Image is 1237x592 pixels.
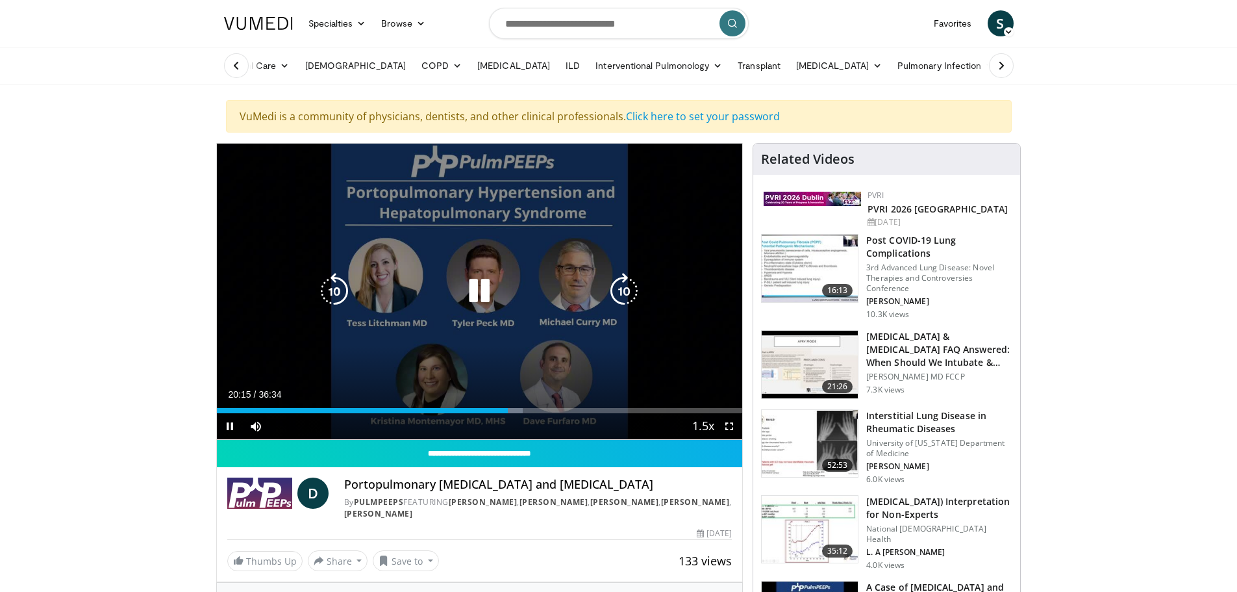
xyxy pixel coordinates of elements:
input: Search topics, interventions [489,8,749,39]
a: 35:12 [MEDICAL_DATA]) Interpretation for Non-Experts National [DEMOGRAPHIC_DATA] Health L. A [PER... [761,495,1012,571]
a: 21:26 [MEDICAL_DATA] & [MEDICAL_DATA] FAQ Answered: When Should We Intubate & How Do We Adj… [PER... [761,330,1012,399]
h3: Interstitial Lung Disease in Rheumatic Diseases [866,409,1012,435]
h4: Portopulmonary [MEDICAL_DATA] and [MEDICAL_DATA] [344,478,732,492]
div: [DATE] [868,216,1010,228]
a: [PERSON_NAME] [449,496,518,508]
a: COPD [414,53,469,79]
button: Save to [373,550,439,571]
a: [MEDICAL_DATA] [469,53,558,79]
span: 133 views [679,553,732,569]
a: [PERSON_NAME] [519,496,588,508]
a: Pulmonary Infection [890,53,1002,79]
img: 0f7493d4-2bdb-4f17-83da-bd9accc2ebef.150x105_q85_crop-smart_upscale.jpg [762,331,858,398]
a: PVRI [868,190,884,201]
a: PulmPEEPs [354,496,404,508]
button: Pause [217,413,243,439]
span: 16:13 [822,284,853,297]
p: L. A [PERSON_NAME] [866,547,1012,558]
button: Share [308,550,368,571]
span: 20:15 [229,389,251,400]
span: 21:26 [822,380,853,393]
a: [PERSON_NAME] [344,508,413,519]
div: By FEATURING , , , , [344,496,732,520]
p: [PERSON_NAME] MD FCCP [866,372,1012,382]
a: Browse [373,10,433,36]
div: [DATE] [697,528,732,539]
video-js: Video Player [217,144,743,440]
a: S [988,10,1014,36]
h3: [MEDICAL_DATA] & [MEDICAL_DATA] FAQ Answered: When Should We Intubate & How Do We Adj… [866,330,1012,369]
img: 9d501fbd-9974-4104-9b57-c5e924c7b363.150x105_q85_crop-smart_upscale.jpg [762,410,858,478]
span: / [254,389,256,400]
a: PVRI 2026 [GEOGRAPHIC_DATA] [868,203,1008,215]
p: [PERSON_NAME] [866,296,1012,307]
img: VuMedi Logo [224,17,293,30]
a: 52:53 Interstitial Lung Disease in Rheumatic Diseases University of [US_STATE] Department of Medi... [761,409,1012,485]
a: [PERSON_NAME] [590,496,659,508]
div: VuMedi is a community of physicians, dentists, and other clinical professionals. [226,100,1012,133]
p: 4.0K views [866,560,905,571]
img: 667297da-f7fe-4586-84bf-5aeb1aa9adcb.150x105_q85_crop-smart_upscale.jpg [762,235,858,302]
button: Fullscreen [716,413,742,439]
img: 5f03c68a-e0af-4383-b154-26e6cfb93aa0.150x105_q85_crop-smart_upscale.jpg [762,496,858,563]
a: Interventional Pulmonology [588,53,730,79]
a: 16:13 Post COVID-19 Lung Complications 3rd Advanced Lung Disease: Novel Therapies and Controversi... [761,234,1012,320]
button: Mute [243,413,269,439]
p: [PERSON_NAME] [866,461,1012,472]
a: [DEMOGRAPHIC_DATA] [297,53,414,79]
a: [PERSON_NAME] [661,496,730,508]
p: 10.3K views [866,309,909,320]
div: Progress Bar [217,408,743,413]
h3: Post COVID-19 Lung Complications [866,234,1012,260]
a: Specialties [301,10,374,36]
span: 36:34 [258,389,281,400]
a: Thumbs Up [227,551,303,571]
p: 6.0K views [866,474,905,485]
p: 3rd Advanced Lung Disease: Novel Therapies and Controversies Conference [866,263,1012,294]
img: PulmPEEPs [227,478,292,509]
a: Transplant [730,53,788,79]
h4: Related Videos [761,151,855,167]
p: University of [US_STATE] Department of Medicine [866,438,1012,459]
p: National [DEMOGRAPHIC_DATA] Health [866,524,1012,545]
span: 52:53 [822,459,853,472]
span: 35:12 [822,545,853,558]
p: 7.3K views [866,385,905,395]
a: Click here to set your password [626,109,780,123]
a: [MEDICAL_DATA] [788,53,890,79]
a: ILD [558,53,588,79]
img: 33783847-ac93-4ca7-89f8-ccbd48ec16ca.webp.150x105_q85_autocrop_double_scale_upscale_version-0.2.jpg [764,192,861,206]
a: Favorites [926,10,980,36]
h3: [MEDICAL_DATA]) Interpretation for Non-Experts [866,495,1012,521]
a: D [297,478,329,509]
button: Playback Rate [690,413,716,439]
